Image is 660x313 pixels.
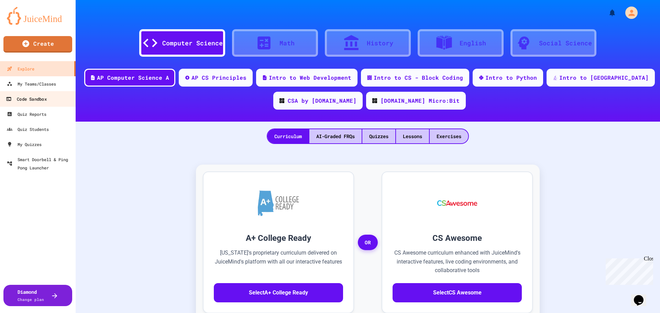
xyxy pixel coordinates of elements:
[288,97,356,105] div: CSA by [DOMAIN_NAME]
[559,74,649,82] div: Intro to [GEOGRAPHIC_DATA]
[7,155,73,172] div: Smart Doorbell & Ping Pong Launcher
[485,74,537,82] div: Intro to Python
[279,38,295,48] div: Math
[372,98,377,103] img: CODE_logo_RGB.png
[267,129,309,143] div: Curriculum
[430,129,468,143] div: Exercises
[460,38,486,48] div: English
[18,288,44,303] div: Diamond
[97,74,169,82] div: AP Computer Science A
[396,129,429,143] div: Lessons
[279,98,284,103] img: CODE_logo_RGB.png
[603,256,653,285] iframe: chat widget
[3,3,47,44] div: Chat with us now!Close
[3,36,72,53] a: Create
[393,248,522,275] p: CS Awesome curriculum enhanced with JuiceMind's interactive features, live coding environments, a...
[374,74,463,82] div: Intro to CS - Block Coding
[595,7,618,19] div: My Notifications
[309,129,362,143] div: AI-Graded FRQs
[269,74,351,82] div: Intro to Web Development
[381,97,460,105] div: [DOMAIN_NAME] Micro:Bit
[7,110,46,118] div: Quiz Reports
[18,297,44,302] span: Change plan
[430,182,484,224] img: CS Awesome
[7,80,56,88] div: My Teams/Classes
[358,235,378,250] span: OR
[7,7,69,25] img: logo-orange.svg
[393,283,522,302] button: SelectCS Awesome
[362,129,395,143] div: Quizzes
[214,283,343,302] button: SelectA+ College Ready
[214,232,343,244] h3: A+ College Ready
[618,5,639,21] div: My Account
[7,140,42,148] div: My Quizzes
[631,286,653,306] iframe: chat widget
[6,95,46,103] div: Code Sandbox
[393,232,522,244] h3: CS Awesome
[539,38,592,48] div: Social Science
[258,190,299,216] img: A+ College Ready
[162,38,223,48] div: Computer Science
[7,65,34,73] div: Explore
[214,248,343,275] p: [US_STATE]'s proprietary curriculum delivered on JuiceMind's platform with all our interactive fe...
[3,285,72,306] button: DiamondChange plan
[367,38,393,48] div: History
[7,125,49,133] div: Quiz Students
[191,74,246,82] div: AP CS Principles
